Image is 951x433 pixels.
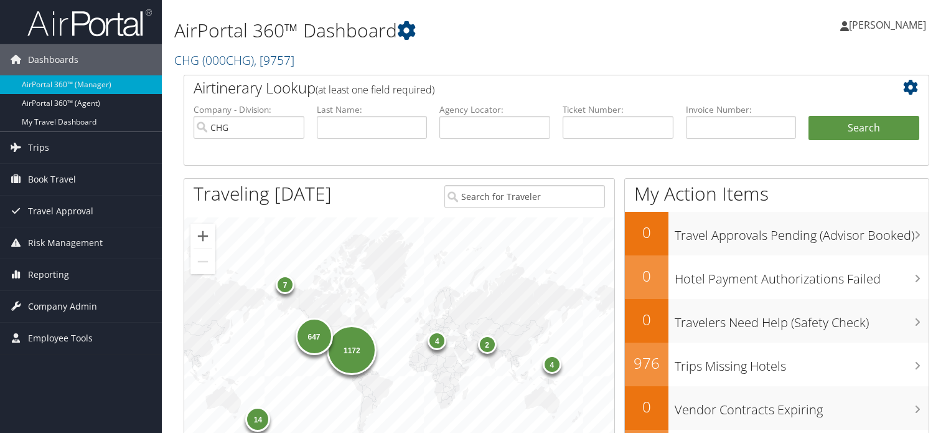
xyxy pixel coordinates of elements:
[316,83,434,97] span: (at least one field required)
[625,255,929,299] a: 0Hotel Payment Authorizations Failed
[808,116,919,141] button: Search
[444,185,605,208] input: Search for Traveler
[428,331,447,350] div: 4
[675,308,929,331] h3: Travelers Need Help (Safety Check)
[625,343,929,386] a: 976Trips Missing Hotels
[296,318,333,355] div: 647
[625,299,929,343] a: 0Travelers Need Help (Safety Check)
[28,323,93,354] span: Employee Tools
[675,221,929,244] h3: Travel Approvals Pending (Advisor Booked)
[202,52,254,69] span: ( 000CHG )
[28,132,49,163] span: Trips
[840,6,939,44] a: [PERSON_NAME]
[625,386,929,430] a: 0Vendor Contracts Expiring
[28,196,93,227] span: Travel Approval
[190,249,215,274] button: Zoom out
[675,264,929,288] h3: Hotel Payment Authorizations Failed
[625,265,668,287] h2: 0
[28,227,103,259] span: Risk Management
[625,396,668,417] h2: 0
[246,406,271,431] div: 14
[317,103,428,116] label: Last Name:
[190,224,215,249] button: Zoom in
[478,335,497,353] div: 2
[174,52,294,69] a: CHG
[276,275,294,294] div: 7
[625,212,929,255] a: 0Travel Approvals Pending (Advisor Booked)
[28,44,78,75] span: Dashboards
[194,181,332,207] h1: Traveling [DATE]
[254,52,294,69] span: , [ 9757 ]
[174,17,684,44] h1: AirPortal 360™ Dashboard
[686,103,797,116] label: Invoice Number:
[28,164,76,195] span: Book Travel
[194,77,857,98] h2: Airtinerary Lookup
[27,8,152,37] img: airportal-logo.png
[625,181,929,207] h1: My Action Items
[849,18,926,32] span: [PERSON_NAME]
[625,222,668,243] h2: 0
[439,103,550,116] label: Agency Locator:
[675,395,929,419] h3: Vendor Contracts Expiring
[675,351,929,375] h3: Trips Missing Hotels
[28,291,97,322] span: Company Admin
[563,103,673,116] label: Ticket Number:
[625,309,668,330] h2: 0
[625,353,668,374] h2: 976
[543,354,561,373] div: 4
[327,325,377,374] div: 1172
[28,259,69,290] span: Reporting
[194,103,304,116] label: Company - Division:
